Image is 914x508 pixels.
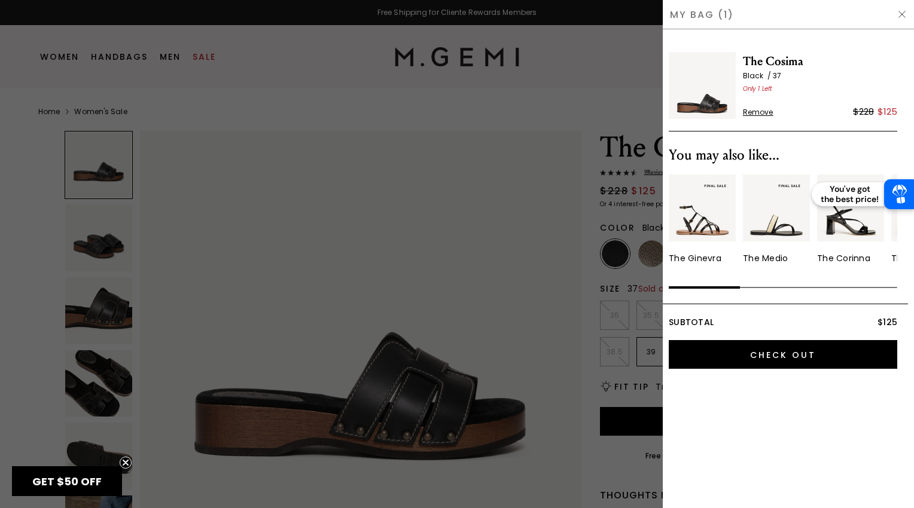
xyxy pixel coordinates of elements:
[669,340,897,369] input: Check Out
[743,252,788,264] div: The Medio
[776,182,803,190] img: final sale tag
[669,175,736,264] a: final sale tagThe Ginevra
[817,175,884,264] div: 3 / 10
[12,466,122,496] div: GET $50 OFFClose teaser
[743,84,772,93] span: Only 1 Left
[878,316,897,328] span: $125
[773,71,781,81] span: 37
[853,105,874,119] div: $228
[743,71,773,81] span: Black
[817,252,870,264] div: The Corinna
[669,146,897,165] div: You may also like...
[32,474,102,489] span: GET $50 OFF
[743,175,810,241] img: 7319118938171_01_Main_New_TheMedio_Black_Beige_Raffia_290x387_crop_center.jpg
[897,10,907,19] img: Hide Drawer
[669,52,736,119] img: The Cosima
[878,105,897,119] div: $125
[817,175,884,264] a: The Corinna
[743,108,773,117] span: Remove
[817,175,884,241] img: 7322859601979_01_Main_New_TheCorinna_Black_Patent_290x387_crop_center.jpg
[702,182,729,190] img: final sale tag
[669,252,721,264] div: The Ginevra
[669,316,714,328] span: Subtotal
[743,175,810,264] a: final sale tagThe Medio
[120,457,132,469] button: Close teaser
[669,175,736,241] img: 7320771690555_01_Main_New_TheGinevra_Black_Leather_290x387_crop_center.jpg
[743,52,897,71] span: The Cosima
